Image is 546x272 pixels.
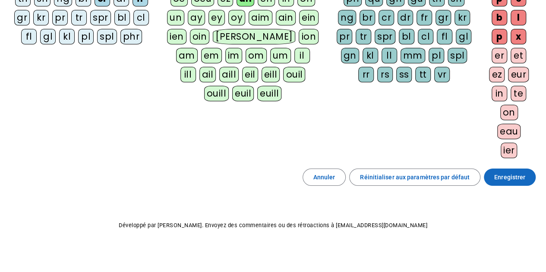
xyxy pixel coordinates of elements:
[360,172,470,182] span: Réinitialiser aux paramètres par défaut
[492,86,507,101] div: in
[180,67,196,82] div: ill
[219,67,239,82] div: aill
[382,48,397,63] div: ll
[456,29,471,44] div: gl
[399,29,414,44] div: bl
[257,86,281,101] div: euill
[511,29,526,44] div: x
[417,10,432,25] div: fr
[375,29,395,44] div: spr
[114,10,130,25] div: bl
[33,10,49,25] div: kr
[434,67,450,82] div: vr
[401,48,425,63] div: mm
[356,29,371,44] div: tr
[21,29,37,44] div: fl
[363,48,378,63] div: kl
[303,169,346,186] button: Annuler
[494,172,525,182] span: Enregistrer
[190,29,210,44] div: oin
[436,10,451,25] div: gr
[338,10,356,25] div: ng
[120,29,142,44] div: phr
[508,67,529,82] div: eur
[398,10,413,25] div: dr
[242,67,258,82] div: eil
[52,10,68,25] div: pr
[90,10,111,25] div: spr
[71,10,87,25] div: tr
[167,10,184,25] div: un
[511,10,526,25] div: l
[511,86,526,101] div: te
[337,29,352,44] div: pr
[270,48,291,63] div: um
[454,10,470,25] div: kr
[313,172,335,182] span: Annuler
[276,10,296,25] div: ain
[283,67,305,82] div: ouil
[492,29,507,44] div: p
[204,86,229,101] div: ouill
[199,67,216,82] div: ail
[415,67,431,82] div: tt
[299,29,319,44] div: ion
[448,48,467,63] div: spl
[213,29,295,44] div: [PERSON_NAME]
[396,67,412,82] div: ss
[97,29,117,44] div: spl
[501,143,518,158] div: ier
[225,48,242,63] div: im
[492,48,507,63] div: er
[249,10,272,25] div: aim
[294,48,310,63] div: il
[437,29,452,44] div: fl
[246,48,267,63] div: om
[492,10,507,25] div: b
[358,67,374,82] div: rr
[377,67,393,82] div: rs
[228,10,245,25] div: oy
[418,29,433,44] div: cl
[188,10,205,25] div: ay
[167,29,186,44] div: ien
[14,10,30,25] div: gr
[299,10,319,25] div: ein
[133,10,149,25] div: cl
[176,48,198,63] div: am
[484,169,536,186] button: Enregistrer
[349,169,480,186] button: Réinitialiser aux paramètres par défaut
[511,48,526,63] div: et
[78,29,94,44] div: pl
[379,10,394,25] div: cr
[489,67,505,82] div: ez
[40,29,56,44] div: gl
[497,124,521,139] div: eau
[59,29,75,44] div: kl
[201,48,222,63] div: em
[341,48,359,63] div: gn
[7,220,539,231] p: Développé par [PERSON_NAME]. Envoyez des commentaires ou des rétroactions à [EMAIL_ADDRESS][DOMAI...
[360,10,375,25] div: br
[232,86,254,101] div: euil
[500,105,518,120] div: on
[429,48,444,63] div: pl
[208,10,225,25] div: ey
[262,67,280,82] div: eill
